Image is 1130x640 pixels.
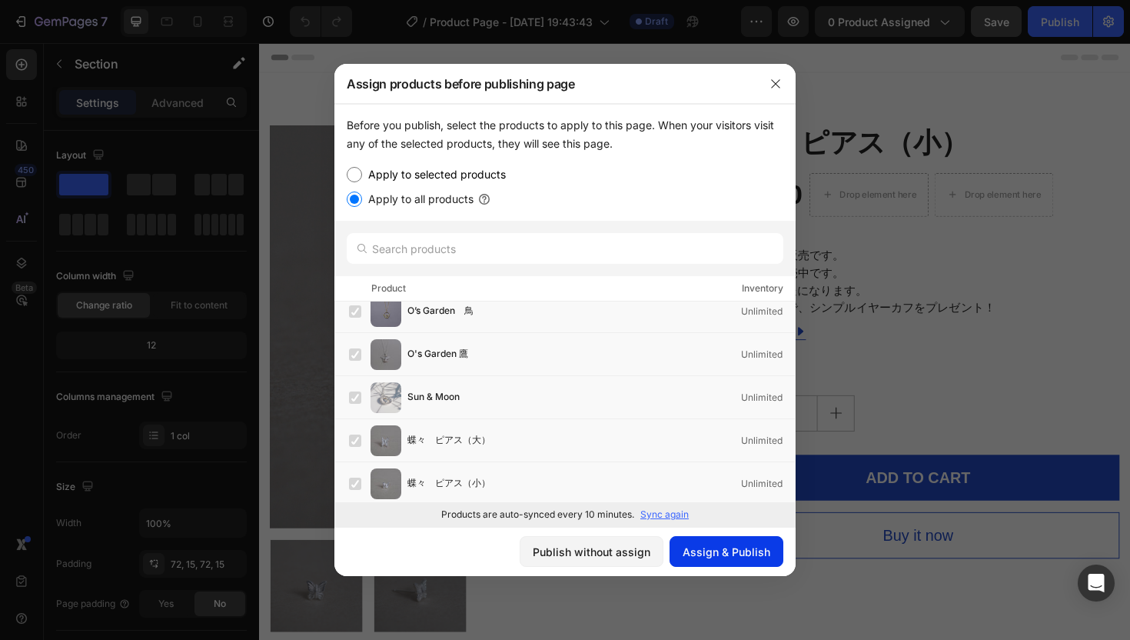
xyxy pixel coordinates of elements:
[670,536,783,567] button: Assign & Publish
[362,190,474,208] label: Apply to all products
[746,155,828,167] div: Drop element here
[407,346,468,363] span: O's Garden 鷹
[741,304,795,319] div: Unlimited
[523,374,591,411] input: quantity
[484,296,560,315] div: See All Specs
[520,536,663,567] button: Publish without assign
[660,509,735,534] div: Buy it now
[371,382,401,413] img: product-img
[484,218,620,232] p: 左右ペアでの販売です。
[484,497,911,546] button: Buy it now
[741,476,795,492] div: Unlimited
[485,374,523,411] button: decrement
[591,374,630,411] button: increment
[407,303,474,320] span: O’s Garden 鳥
[362,165,506,184] label: Apply to selected products
[371,339,401,370] img: product-img
[371,468,401,499] img: product-img
[640,508,689,522] p: Sync again
[614,155,696,167] div: Drop element here
[371,296,401,327] img: product-img
[533,544,650,560] div: Publish without assign
[347,233,783,264] input: Search products
[742,281,783,296] div: Inventory
[642,448,753,473] div: ADD TO CART
[347,116,783,153] div: Before you publish, select the products to apply to this page. When your visitors visit any of th...
[407,475,490,492] span: 蝶々 ピアス（小）
[334,104,796,527] div: />
[371,425,401,456] img: product-img
[484,296,579,315] a: See All Specs
[484,87,911,125] h2: 蝶々 ピアス（小）
[484,339,911,361] div: Quantity
[741,347,795,362] div: Unlimited
[484,436,911,485] button: ADD TO CART
[441,508,634,522] p: Products are auto-synced every 10 minutes.
[741,433,795,448] div: Unlimited
[484,274,779,287] p: 先行販売限定で、シンプルイヤーカフをプレゼント！
[1078,565,1115,602] div: Open Intercom Messenger
[683,544,770,560] div: Assign & Publish
[741,390,795,405] div: Unlimited
[484,237,643,268] p: 現在は先行販売中です。 7/25以降の発送になります。
[371,281,406,296] div: Product
[407,432,490,449] span: 蝶々 ピアス（大）
[484,142,577,180] div: ¥8,800
[334,64,756,104] div: Assign products before publishing page
[407,389,460,406] span: Sun & Moon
